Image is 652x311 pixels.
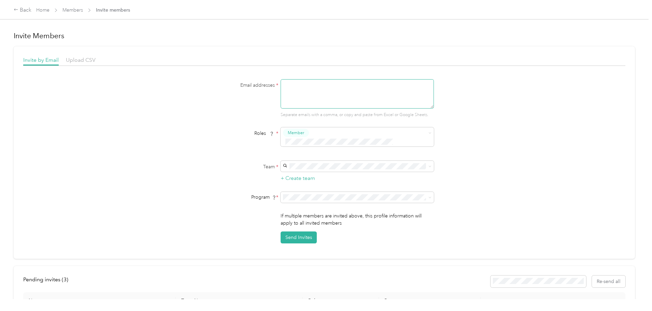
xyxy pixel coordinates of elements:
[66,57,96,63] span: Upload CSV
[491,275,626,287] div: Resend all invitations
[281,231,317,243] button: Send Invites
[592,275,625,287] button: Re-send all
[614,273,652,311] iframe: Everlance-gr Chat Button Frame
[36,7,49,13] a: Home
[288,130,304,136] span: Member
[23,57,59,63] span: Invite by Email
[193,194,278,201] div: Program
[96,6,130,14] span: Invite members
[62,276,68,283] span: ( 3 )
[62,7,83,13] a: Members
[193,163,278,170] label: Team
[23,275,73,287] div: left-menu
[303,292,379,309] th: Roles
[14,31,635,41] h1: Invite Members
[23,292,176,309] th: Name
[23,275,625,287] div: info-bar
[193,82,278,89] label: Email addresses
[281,174,315,183] button: + Create team
[379,292,481,309] th: Program
[23,276,68,283] span: Pending invites
[14,6,31,14] div: Back
[283,129,309,137] button: Member
[176,292,303,309] th: Team Name
[281,212,434,227] p: If multiple members are invited above, this profile information will apply to all invited members
[252,128,276,139] span: Roles
[281,112,434,118] p: Separate emails with a comma, or copy and paste from Excel or Google Sheets.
